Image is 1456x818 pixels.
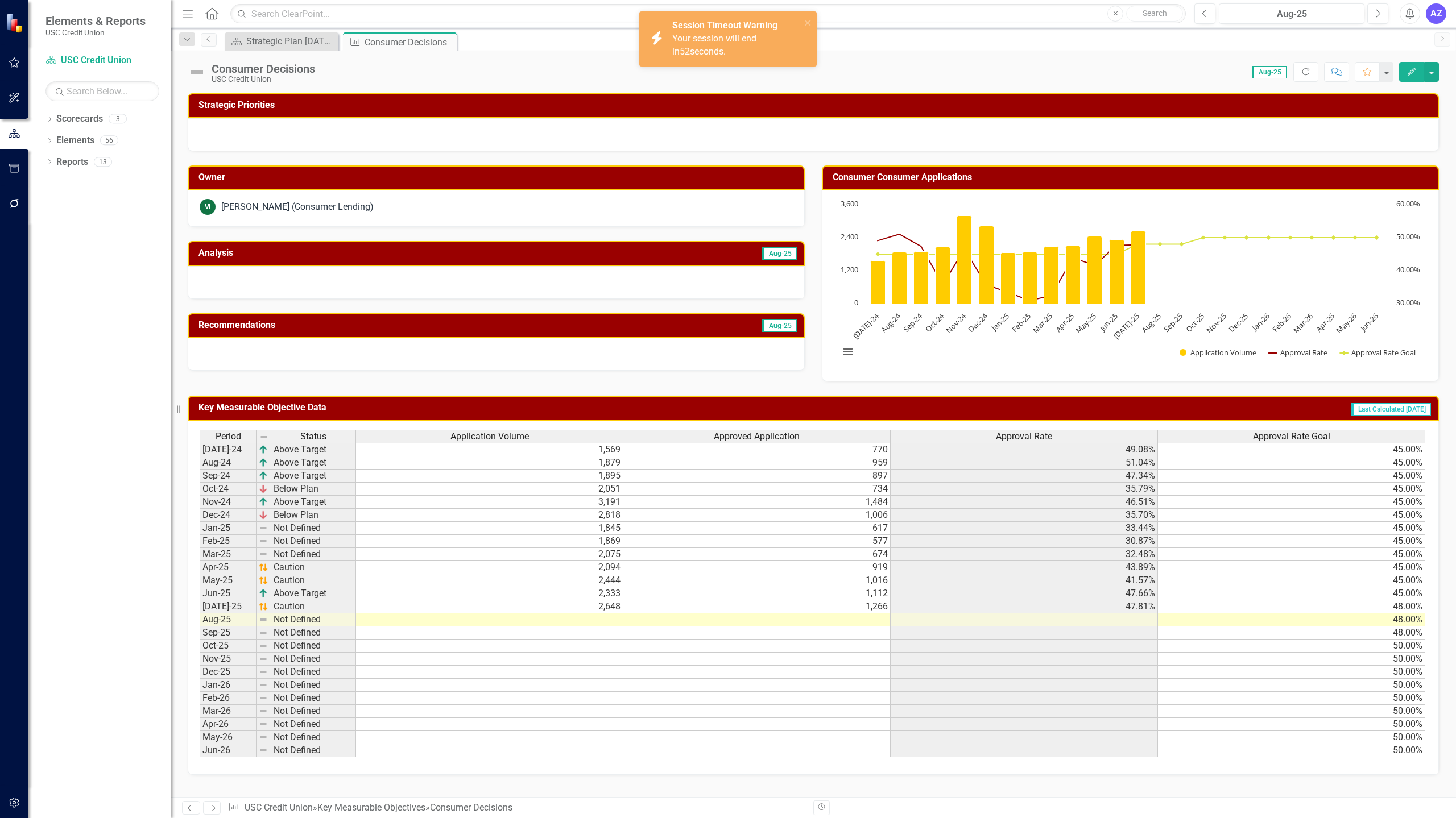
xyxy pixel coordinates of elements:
[271,666,356,679] td: Not Defined
[1158,561,1425,574] td: 45.00%
[891,600,1158,613] td: 47.81%
[1143,9,1167,18] span: Search
[1158,509,1425,522] td: 45.00%
[1066,246,1081,304] path: Apr-25, 2,094. Application Volume .
[892,252,907,304] path: Aug-24, 1,879. Application Volume .
[623,509,891,522] td: 1,006
[834,199,1427,369] div: Chart. Highcharts interactive chart.
[259,680,268,690] img: 8DAGhfEEPCf229AAAAAElFTkSuQmCC
[1110,240,1124,304] path: Jun-25, 2,333. Application Volume .
[259,641,268,650] img: 8DAGhfEEPCf229AAAAAElFTkSuQmCC
[1111,311,1141,341] text: [DATE]-25
[216,431,241,442] span: Period
[259,497,268,506] img: VmL+zLOWXp8NoCSi7l57Eu8eJ+4GWSi48xzEIItyGCrzKAg+GPZxiGYRiGYS7xC1jVADWlAHzkAAAAAElFTkSuQmCC
[356,548,623,561] td: 2,075
[271,705,356,718] td: Not Defined
[1291,311,1315,335] text: Mar-26
[1288,235,1293,240] path: Feb-26, 50. Approval Rate Goal.
[271,443,356,456] td: Above Target
[271,731,356,744] td: Not Defined
[891,548,1158,561] td: 32.48%
[1158,548,1425,561] td: 45.00%
[1158,692,1425,705] td: 50.00%
[228,802,805,815] div: » »
[200,640,257,653] td: Oct-25
[221,201,374,214] div: [PERSON_NAME] (Consumer Lending)
[623,443,891,456] td: 770
[851,311,882,342] text: [DATE]-24
[891,456,1158,470] td: 51.04%
[762,247,797,260] span: Aug-25
[259,576,268,585] img: 7u2iTZrTEZ7i9oDWlPBULAqDHDmR3vKCs7My6dMMCIpfJOwzDMAzDMBH4B3+rbZfrisroAAAAAElFTkSuQmCC
[1158,600,1425,613] td: 48.00%
[833,172,1432,182] h3: Consumer Consumer Applications
[259,654,268,663] img: 8DAGhfEEPCf229AAAAAElFTkSuQmCC
[891,561,1158,574] td: 43.89%
[100,136,118,146] div: 56
[430,802,512,813] div: Consumer Decisions
[200,199,216,215] div: VI
[1396,198,1420,209] text: 60.00%
[1031,311,1054,335] text: Mar-25
[1269,347,1328,358] button: Show Approval Rate
[804,16,812,29] button: close
[1396,231,1420,242] text: 50.00%
[200,496,257,509] td: Nov-24
[259,510,268,520] img: KIVvID6XQLnem7Jwd5RGsJlsyZvnEO8ojW1w+8UqMjn4yonOQRrQskXCXGmASKTRYCiTqJOcojskkyr07L4Z+PfWUOM8Y5yiO...
[259,707,268,716] img: 8DAGhfEEPCf229AAAAAElFTkSuQmCC
[891,535,1158,548] td: 30.87%
[356,574,623,587] td: 2,444
[891,574,1158,587] td: 41.57%
[1334,311,1358,335] text: May-26
[271,574,356,587] td: Caution
[356,587,623,600] td: 2,333
[200,548,257,561] td: Mar-25
[198,402,955,413] h3: Key Measurable Objective Data
[198,248,494,258] h3: Analysis
[1158,705,1425,718] td: 50.00%
[1158,456,1425,470] td: 45.00%
[623,483,891,496] td: 734
[1073,311,1098,335] text: May-25
[200,561,257,574] td: Apr-25
[365,35,454,49] div: Consumer Decisions
[356,535,623,548] td: 1,869
[901,311,925,335] text: Sep-24
[212,75,315,84] div: USC Credit Union
[356,443,623,456] td: 1,569
[988,311,1011,334] text: Jan-25
[259,445,268,454] img: VmL+zLOWXp8NoCSi7l57Eu8eJ+4GWSi48xzEIItyGCrzKAg+GPZxiGYRiGYS7xC1jVADWlAHzkAAAAAElFTkSuQmCC
[259,563,268,572] img: 7u2iTZrTEZ7i9oDWlPBULAqDHDmR3vKCs7My6dMMCIpfJOwzDMAzDMBH4B3+rbZfrisroAAAAAElFTkSuQmCC
[841,264,858,275] text: 1,200
[450,431,529,442] span: Application Volume
[1351,403,1431,416] span: Last Calculated [DATE]
[200,692,257,705] td: Feb-26
[200,679,257,692] td: Jan-26
[356,522,623,535] td: 1,845
[841,231,858,242] text: 2,400
[957,216,972,304] path: Nov-24, 3,191. Application Volume .
[200,626,257,640] td: Sep-25
[623,470,891,483] td: 897
[1001,253,1016,304] path: Jan-25, 1,845. Application Volume .
[356,509,623,522] td: 2,818
[200,587,257,600] td: Jun-25
[259,628,268,637] img: 8DAGhfEEPCf229AAAAAElFTkSuQmCC
[356,456,623,470] td: 1,879
[879,311,903,335] text: Aug-24
[1006,252,1011,256] path: Jan-25, 45. Approval Rate Goal.
[1158,744,1425,757] td: 50.00%
[672,20,777,31] strong: Session Timeout Warning
[1223,7,1360,21] div: Aug-25
[1158,242,1163,247] path: Aug-25, 48. Approval Rate Goal.
[1131,231,1146,304] path: Jul-25, 2,648. Application Volume .
[623,535,891,548] td: 577
[271,548,356,561] td: Not Defined
[1252,66,1287,78] span: Aug-25
[891,587,1158,600] td: 47.66%
[271,470,356,483] td: Above Target
[259,667,268,676] img: 8DAGhfEEPCf229AAAAAElFTkSuQmCC
[271,509,356,522] td: Below Plan
[854,297,858,308] text: 0
[871,205,1378,304] g: Application Volume , series 1 of 3. Bar series with 24 bars. Y axis, values.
